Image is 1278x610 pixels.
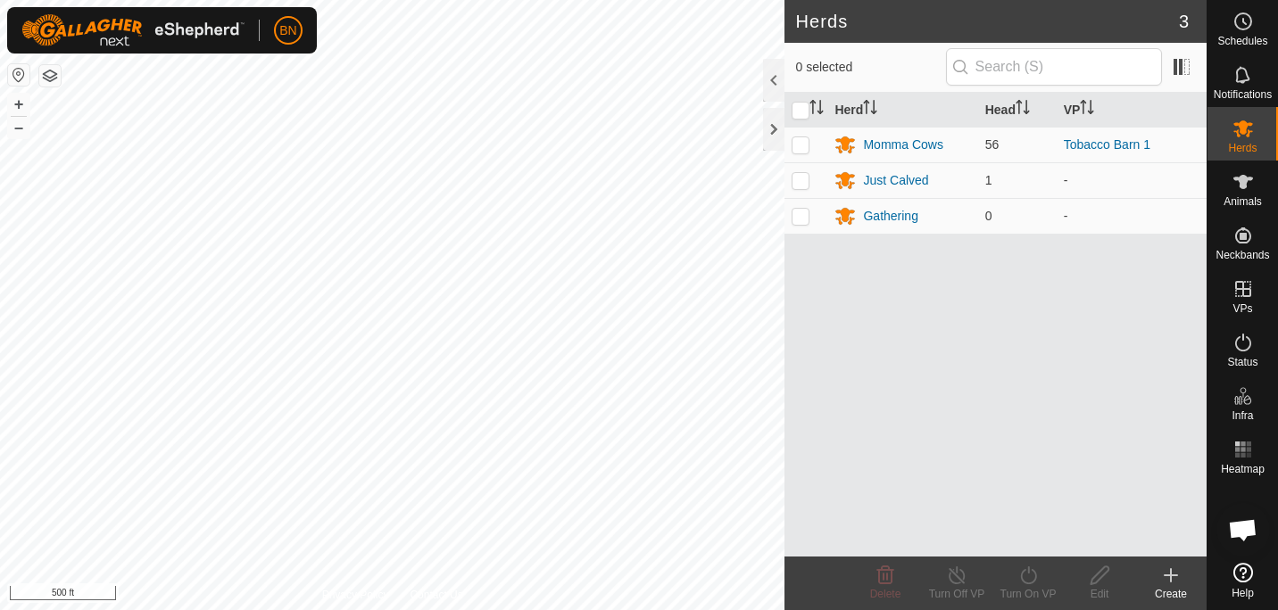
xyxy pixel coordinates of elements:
[1232,588,1254,598] span: Help
[1232,410,1253,421] span: Infra
[1064,137,1150,152] a: Tobacco Barn 1
[1057,93,1207,128] th: VP
[1216,250,1269,260] span: Neckbands
[1216,503,1270,556] div: Open chat
[992,586,1064,602] div: Turn On VP
[279,21,296,40] span: BN
[1217,36,1267,46] span: Schedules
[946,48,1162,86] input: Search (S)
[21,14,245,46] img: Gallagher Logo
[1227,357,1257,367] span: Status
[8,94,29,115] button: +
[1064,586,1135,602] div: Edit
[8,64,29,86] button: Reset Map
[985,137,1000,152] span: 56
[8,117,29,138] button: –
[863,207,917,226] div: Gathering
[1080,103,1094,117] p-sorticon: Activate to sort
[827,93,977,128] th: Herd
[410,587,462,603] a: Contact Us
[1057,162,1207,198] td: -
[1016,103,1030,117] p-sorticon: Activate to sort
[1214,89,1272,100] span: Notifications
[1224,196,1262,207] span: Animals
[870,588,901,600] span: Delete
[985,173,992,187] span: 1
[809,103,824,117] p-sorticon: Activate to sort
[978,93,1057,128] th: Head
[985,209,992,223] span: 0
[863,136,942,154] div: Momma Cows
[863,171,928,190] div: Just Calved
[1179,8,1189,35] span: 3
[322,587,389,603] a: Privacy Policy
[1228,143,1257,153] span: Herds
[795,11,1178,32] h2: Herds
[1057,198,1207,234] td: -
[921,586,992,602] div: Turn Off VP
[863,103,877,117] p-sorticon: Activate to sort
[39,65,61,87] button: Map Layers
[1232,303,1252,314] span: VPs
[795,58,945,77] span: 0 selected
[1135,586,1207,602] div: Create
[1207,556,1278,606] a: Help
[1221,464,1265,474] span: Heatmap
